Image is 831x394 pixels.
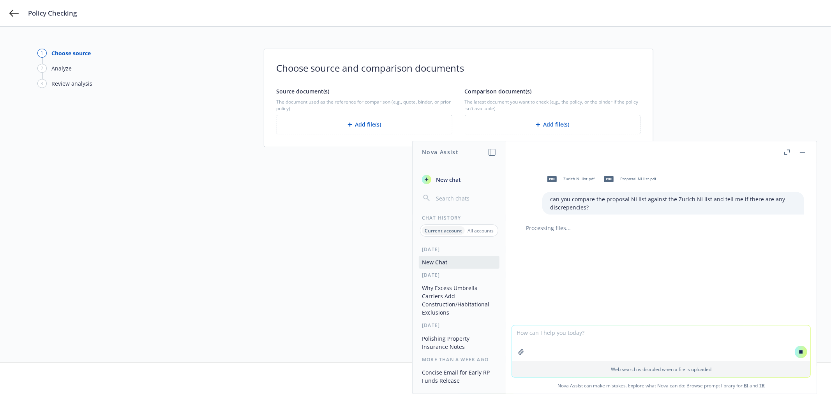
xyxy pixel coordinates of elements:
[51,79,92,88] div: Review analysis
[550,195,796,211] p: can you compare the proposal NI list against the Zurich NI list and tell me if there are any disc...
[419,172,499,186] button: New chat
[413,215,506,221] div: Chat History
[563,176,595,181] span: Zurich NI list.pdf
[434,176,461,184] span: New chat
[413,322,506,329] div: [DATE]
[419,366,499,387] button: Concise Email for Early RP Funds Release
[744,382,748,389] a: BI
[422,148,459,156] h1: Nova Assist
[542,169,596,189] div: pdfZurich NI list.pdf
[413,356,506,363] div: More than a week ago
[425,227,462,234] p: Current account
[465,88,532,95] span: Comparison document(s)
[28,9,77,18] span: Policy Checking
[468,227,494,234] p: All accounts
[620,176,656,181] span: Proposal NI list.pdf
[547,176,557,182] span: pdf
[51,64,72,72] div: Analyze
[413,246,506,253] div: [DATE]
[599,169,658,189] div: pdfProposal NI list.pdf
[759,382,765,389] a: TR
[419,281,499,319] button: Why Excess Umbrella Carriers Add Construction/Habitational Exclusions
[413,272,506,278] div: [DATE]
[277,115,452,134] button: Add file(s)
[277,62,640,75] span: Choose source and comparison documents
[509,378,813,394] span: Nova Assist can make mistakes. Explore what Nova can do: Browse prompt library for and
[518,224,804,232] div: Processing files...
[604,176,614,182] span: pdf
[37,64,47,73] div: 2
[51,49,91,57] div: Choose source
[434,193,496,204] input: Search chats
[517,366,806,373] p: Web search is disabled when a file is uploaded
[37,49,47,58] div: 1
[277,98,452,112] span: The document used as the reference for comparison (e.g., quote, binder, or prior policy)
[277,88,330,95] span: Source document(s)
[465,98,640,112] span: The latest document you want to check (e.g., the policy, or the binder if the policy isn't availa...
[37,79,47,88] div: 3
[419,256,499,269] button: New Chat
[419,332,499,353] button: Polishing Property Insurance Notes
[465,115,640,134] button: Add file(s)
